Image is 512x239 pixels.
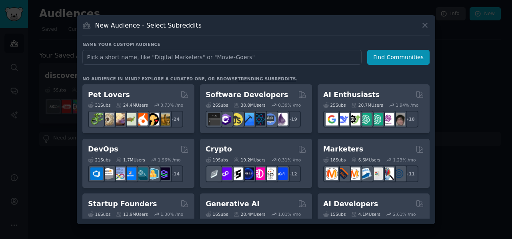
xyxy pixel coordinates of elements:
[359,113,372,125] img: chatgpt_promptDesign
[234,211,265,217] div: 20.4M Users
[396,102,418,108] div: 1.94 % /mo
[95,21,202,30] h3: New Audience - Select Subreddits
[90,167,103,180] img: azuredevops
[253,113,265,125] img: reactnative
[264,113,276,125] img: AskComputerScience
[393,211,416,217] div: 2.61 % /mo
[393,167,405,180] img: OnlineMarketing
[242,167,254,180] img: web3
[351,157,380,163] div: 6.6M Users
[234,157,265,163] div: 19.2M Users
[382,167,394,180] img: MarketingResearch
[90,113,103,125] img: herpetology
[284,111,301,127] div: + 19
[113,113,125,125] img: leopardgeckos
[206,199,260,209] h2: Generative AI
[113,167,125,180] img: Docker_DevOps
[242,113,254,125] img: iOSProgramming
[146,113,159,125] img: PetAdvice
[393,157,416,163] div: 1.23 % /mo
[367,50,430,65] button: Find Communities
[402,111,418,127] div: + 18
[348,167,360,180] img: AskMarketing
[323,199,378,209] h2: AI Developers
[116,102,148,108] div: 24.4M Users
[146,167,159,180] img: aws_cdk
[278,102,301,108] div: 0.39 % /mo
[208,113,220,125] img: software
[370,113,383,125] img: chatgpt_prompts_
[323,90,380,100] h2: AI Enthusiasts
[278,211,301,217] div: 1.01 % /mo
[323,211,346,217] div: 15 Sub s
[326,113,338,125] img: GoogleGeminiAI
[88,90,130,100] h2: Pet Lovers
[116,157,145,163] div: 1.7M Users
[124,113,136,125] img: turtle
[230,167,243,180] img: ethstaker
[264,167,276,180] img: CryptoNews
[359,167,372,180] img: Emailmarketing
[382,113,394,125] img: OpenAIDev
[206,102,228,108] div: 26 Sub s
[278,157,301,163] div: 0.31 % /mo
[88,211,110,217] div: 16 Sub s
[337,167,349,180] img: bigseo
[82,76,298,82] div: No audience in mind? Explore a curated one, or browse .
[158,167,170,180] img: PlatformEngineers
[88,199,157,209] h2: Startup Founders
[208,167,220,180] img: ethfinance
[160,211,183,217] div: 1.30 % /mo
[88,102,110,108] div: 31 Sub s
[393,113,405,125] img: ArtificalIntelligence
[102,167,114,180] img: AWS_Certified_Experts
[323,102,346,108] div: 25 Sub s
[219,167,232,180] img: 0xPolygon
[230,113,243,125] img: learnjavascript
[116,211,148,217] div: 13.9M Users
[402,165,418,182] div: + 11
[82,50,362,65] input: Pick a short name, like "Digital Marketers" or "Movie-Goers"
[234,102,265,108] div: 30.0M Users
[88,157,110,163] div: 21 Sub s
[323,144,363,154] h2: Marketers
[326,167,338,180] img: content_marketing
[166,111,183,127] div: + 24
[135,113,148,125] img: cockatiel
[102,113,114,125] img: ballpython
[206,90,288,100] h2: Software Developers
[158,157,181,163] div: 1.96 % /mo
[351,211,380,217] div: 4.1M Users
[370,167,383,180] img: googleads
[337,113,349,125] img: DeepSeek
[284,165,301,182] div: + 12
[158,113,170,125] img: dogbreed
[351,102,383,108] div: 20.7M Users
[160,102,183,108] div: 0.73 % /mo
[275,167,288,180] img: defi_
[219,113,232,125] img: csharp
[275,113,288,125] img: elixir
[124,167,136,180] img: DevOpsLinks
[206,157,228,163] div: 19 Sub s
[348,113,360,125] img: AItoolsCatalog
[166,165,183,182] div: + 14
[323,157,346,163] div: 18 Sub s
[206,211,228,217] div: 16 Sub s
[88,144,118,154] h2: DevOps
[82,42,430,47] h3: Name your custom audience
[206,144,232,154] h2: Crypto
[135,167,148,180] img: platformengineering
[253,167,265,180] img: defiblockchain
[238,76,296,81] a: trending subreddits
